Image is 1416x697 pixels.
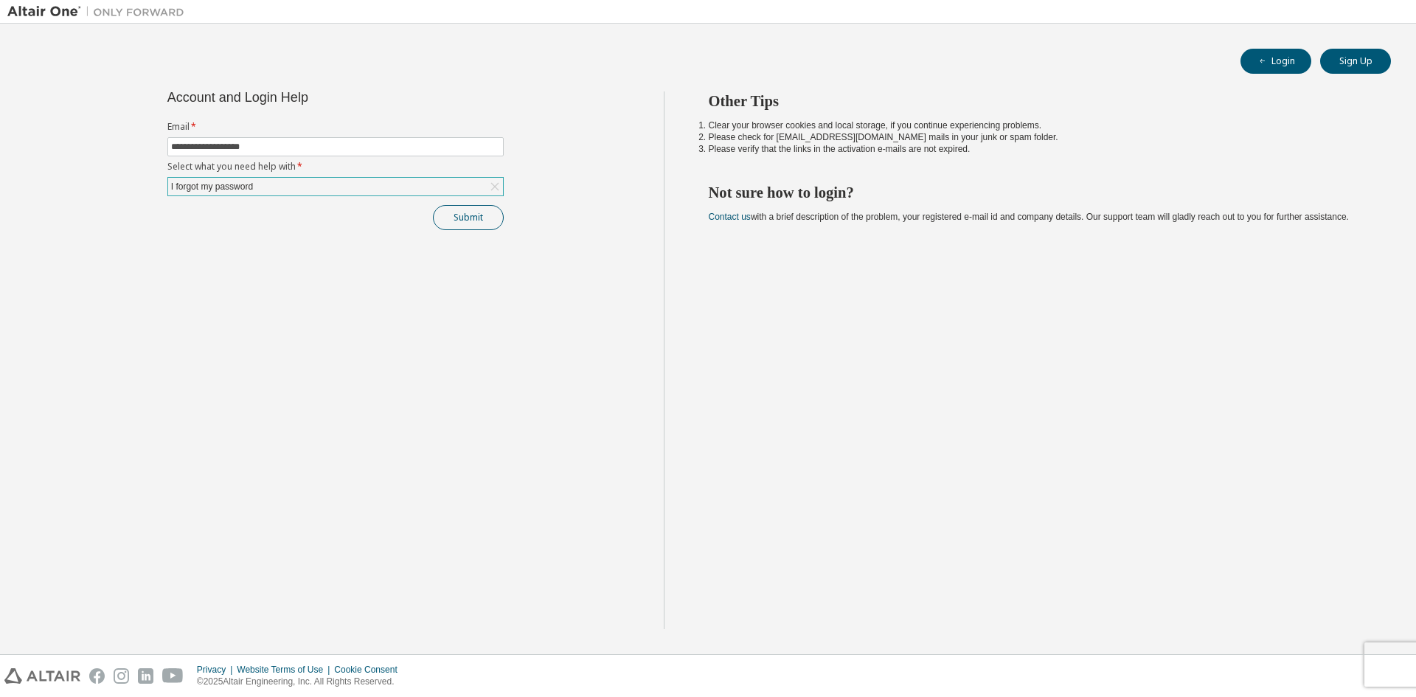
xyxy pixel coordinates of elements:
[114,668,129,684] img: instagram.svg
[197,676,406,688] p: © 2025 Altair Engineering, Inc. All Rights Reserved.
[89,668,105,684] img: facebook.svg
[1240,49,1311,74] button: Login
[709,143,1365,155] li: Please verify that the links in the activation e-mails are not expired.
[433,205,504,230] button: Submit
[4,668,80,684] img: altair_logo.svg
[1320,49,1391,74] button: Sign Up
[237,664,334,676] div: Website Terms of Use
[162,668,184,684] img: youtube.svg
[169,178,255,195] div: I forgot my password
[709,212,1349,222] span: with a brief description of the problem, your registered e-mail id and company details. Our suppo...
[197,664,237,676] div: Privacy
[334,664,406,676] div: Cookie Consent
[709,131,1365,143] li: Please check for [EMAIL_ADDRESS][DOMAIN_NAME] mails in your junk or spam folder.
[7,4,192,19] img: Altair One
[167,161,504,173] label: Select what you need help with
[168,178,503,195] div: I forgot my password
[709,183,1365,202] h2: Not sure how to login?
[167,91,437,103] div: Account and Login Help
[167,121,504,133] label: Email
[709,91,1365,111] h2: Other Tips
[709,212,751,222] a: Contact us
[138,668,153,684] img: linkedin.svg
[709,119,1365,131] li: Clear your browser cookies and local storage, if you continue experiencing problems.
